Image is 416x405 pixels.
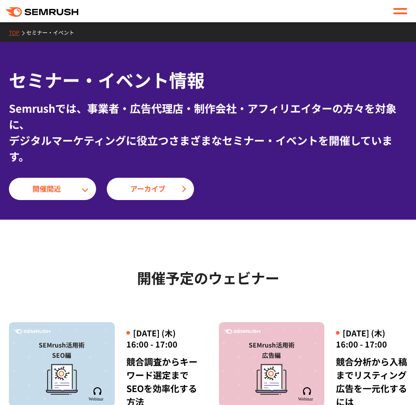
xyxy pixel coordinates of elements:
[126,327,198,350] div: [DATE] (木) 16:00 - 17:00
[130,183,170,195] span: アーカイブ
[26,29,81,36] a: セミナー・イベント
[9,67,407,93] h1: セミナー・イベント情報
[13,340,110,360] div: SEMrush活用術 SEO編
[88,387,106,401] img: Semrush
[14,329,50,334] img: Semrush
[336,327,407,350] div: [DATE] (木) 16:00 - 17:00
[9,29,26,36] a: TOP
[298,387,316,401] img: Semrush
[224,329,260,334] img: Semrush
[9,178,96,200] a: 開催間近
[9,100,407,164] div: Semrushでは、事業者・広告代理店・制作会社・アフィリエイターの方々を対象に、 デジタルマーケティングに役立つさまざまなセミナー・イベントを開催しています。
[223,340,320,360] div: SEMrush活用術 広告編
[32,183,73,195] span: 開催間近
[107,178,194,200] a: アーカイブ
[9,266,407,289] h2: 開催予定のウェビナー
